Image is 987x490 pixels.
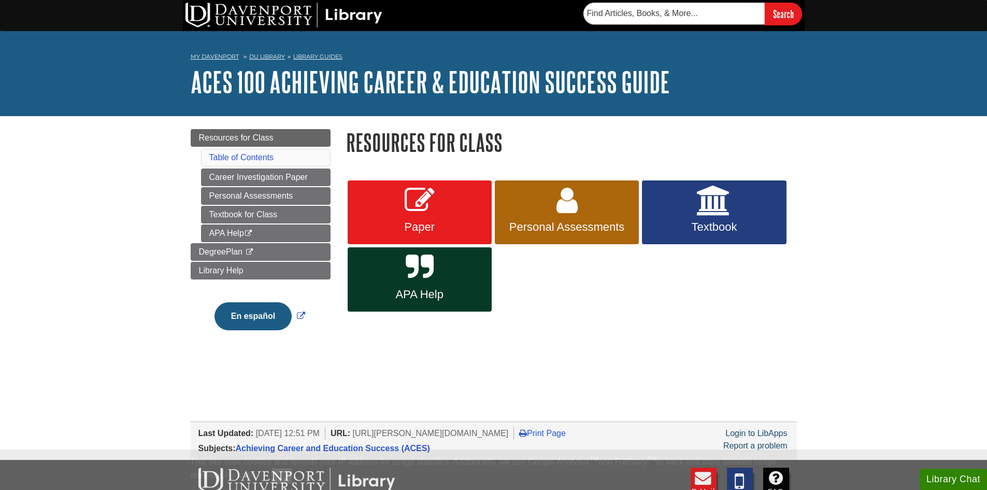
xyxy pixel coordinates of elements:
i: This link opens in a new window [245,249,253,256]
span: [URL][PERSON_NAME][DOMAIN_NAME] [353,429,509,438]
span: URL: [331,429,350,438]
a: Personal Assessments [495,180,639,245]
i: This link opens in a new window [244,230,253,237]
sup: TM [590,456,598,463]
a: Textbook [642,180,786,245]
a: Achieving Career and Education Success (ACES) [236,444,430,453]
a: Login to LibApps [725,429,787,438]
button: Library Chat [920,469,987,490]
div: This site uses cookies and records your IP address for usage statistics. Additionally, we use Goo... [191,456,797,484]
a: Textbook for Class [201,206,331,223]
span: Library Help [199,266,244,275]
a: Library Guides [293,53,342,60]
a: Personal Assessments [201,187,331,205]
a: Link opens in new window [212,312,308,320]
a: Read More [224,471,265,480]
span: Personal Assessments [503,220,631,234]
a: APA Help [201,225,331,242]
a: ACES 100 Achieving Career & Education Success Guide [191,66,670,98]
a: DU Library [249,53,285,60]
span: Last Updated: [198,429,254,438]
a: Resources for Class [191,129,331,147]
sup: TM [648,456,656,463]
input: Search [765,3,802,25]
a: APA Help [348,247,492,312]
form: Searches DU Library's articles, books, and more [583,3,802,25]
nav: breadcrumb [191,50,797,66]
span: Subjects: [198,444,236,453]
div: Guide Page Menu [191,129,331,348]
span: Paper [355,220,484,234]
a: Print Page [519,429,566,438]
h1: Resources for Class [346,129,797,156]
span: [DATE] 12:51 PM [256,429,320,438]
a: DegreePlan [191,243,331,261]
span: Resources for Class [199,133,274,142]
span: Textbook [650,220,778,234]
button: Close [271,468,292,484]
input: Find Articles, Books, & More... [583,3,765,24]
a: Report a problem [723,441,788,450]
a: Career Investigation Paper [201,169,331,186]
i: Print Page [519,429,527,437]
img: DU Library [185,3,382,27]
span: APA Help [355,288,484,301]
span: DegreePlan [199,247,243,256]
a: My Davenport [191,52,239,61]
a: Paper [348,180,492,245]
a: Library Help [191,262,331,279]
button: En español [214,302,292,330]
a: Table of Contents [209,153,274,162]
